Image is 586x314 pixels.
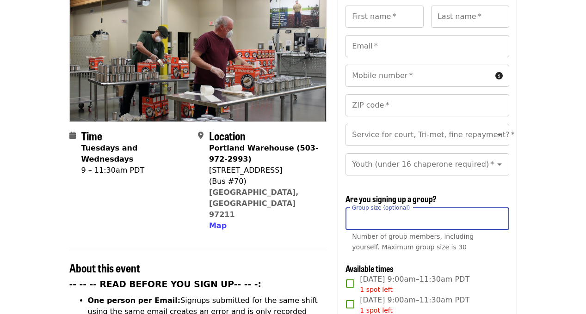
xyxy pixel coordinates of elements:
span: Available times [345,262,394,274]
input: Email [345,35,509,57]
button: Open [493,158,506,171]
span: Time [81,127,102,144]
button: Open [493,128,506,141]
div: [STREET_ADDRESS] [209,165,319,176]
strong: Tuesdays and Wednesdays [81,144,138,163]
i: circle-info icon [495,72,503,80]
strong: One person per Email: [88,296,181,305]
span: Group size (optional) [352,204,410,211]
span: 1 spot left [360,286,393,293]
span: [DATE] 9:00am–11:30am PDT [360,274,469,295]
a: [GEOGRAPHIC_DATA], [GEOGRAPHIC_DATA] 97211 [209,188,299,219]
input: Last name [431,6,509,28]
i: calendar icon [69,131,76,140]
span: Location [209,127,246,144]
strong: Portland Warehouse (503-972-2993) [209,144,319,163]
div: (Bus #70) [209,176,319,187]
div: 9 – 11:30am PDT [81,165,191,176]
button: Map [209,220,227,231]
input: ZIP code [345,94,509,116]
span: Are you signing up a group? [345,193,437,205]
i: map-marker-alt icon [198,131,204,140]
span: About this event [69,260,140,276]
strong: -- -- -- READ BEFORE YOU SIGN UP-- -- -: [69,279,262,289]
input: [object Object] [345,208,509,230]
span: 1 spot left [360,307,393,314]
input: First name [345,6,424,28]
input: Mobile number [345,65,491,87]
span: Map [209,221,227,230]
span: Number of group members, including yourself. Maximum group size is 30 [352,233,474,251]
